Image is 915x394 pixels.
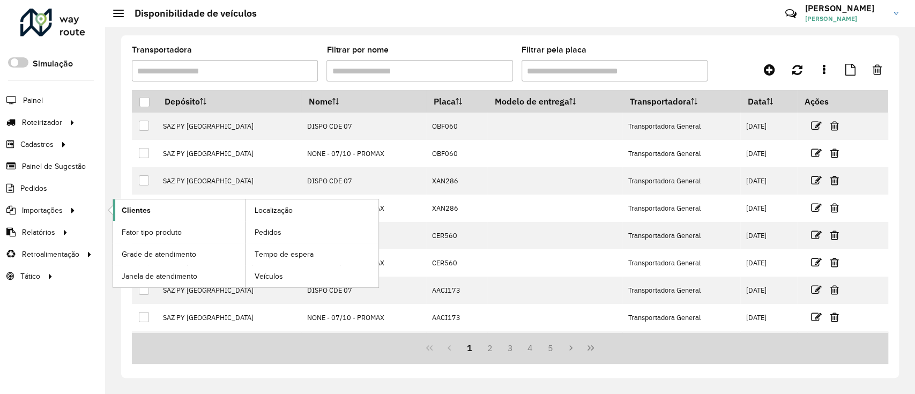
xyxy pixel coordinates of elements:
th: Ações [797,90,861,113]
span: Grade de atendimento [122,249,196,260]
td: AACI173 [426,304,487,331]
td: Transportadora General [622,249,741,277]
label: Filtrar por nome [326,43,388,56]
td: [DATE] [740,277,797,304]
span: Clientes [122,205,151,216]
td: [DATE] [740,249,797,277]
td: [DATE] [740,222,797,249]
a: Editar [811,200,822,215]
td: Transportadora General [622,304,741,331]
a: Editar [811,255,822,270]
span: Pedidos [20,183,47,194]
span: Roteirizador [22,117,62,128]
a: Tempo de espera [246,243,378,265]
h2: Disponibilidade de veículos [124,8,257,19]
td: [DATE] [740,304,797,331]
td: SAZ PY [GEOGRAPHIC_DATA] [157,140,301,167]
th: Placa [426,90,487,113]
td: AACI174 [426,331,487,359]
td: [DATE] [740,195,797,222]
a: Grade de atendimento [113,243,246,265]
td: SAZ PY [GEOGRAPHIC_DATA] [157,167,301,195]
span: Cadastros [20,139,54,150]
a: Excluir [830,255,839,270]
td: SAZ PY [GEOGRAPHIC_DATA] [157,277,301,304]
td: DISPO CDE 07 [301,331,426,359]
span: Localização [255,205,293,216]
a: Excluir [830,310,839,324]
button: 2 [480,338,500,358]
button: Last Page [581,338,601,358]
td: CER560 [426,222,487,249]
a: Editar [811,310,822,324]
span: Janela de atendimento [122,271,197,282]
span: Painel [23,95,43,106]
span: Relatórios [22,227,55,238]
td: NONE - 07/10 - PROMAX [301,304,426,331]
span: Tático [20,271,40,282]
a: Veículos [246,265,378,287]
th: Data [740,90,797,113]
td: [DATE] [740,113,797,140]
button: 4 [520,338,540,358]
td: Transportadora General [622,277,741,304]
a: Excluir [830,173,839,188]
label: Simulação [33,57,73,70]
td: OBF060 [426,140,487,167]
span: Importações [22,205,63,216]
span: Pedidos [255,227,281,238]
a: Excluir [830,228,839,242]
td: DISPO CDE 07 [301,167,426,195]
td: NONE - 07/10 - PROMAX [301,195,426,222]
span: Painel de Sugestão [22,161,86,172]
span: [PERSON_NAME] [805,14,886,24]
th: Nome [301,90,426,113]
td: XAN286 [426,167,487,195]
td: SAZ PY [GEOGRAPHIC_DATA] [157,331,301,359]
a: Editar [811,173,822,188]
td: [DATE] [740,167,797,195]
td: Transportadora General [622,140,741,167]
a: Fator tipo produto [113,221,246,243]
span: Retroalimentação [22,249,79,260]
a: Editar [811,283,822,297]
td: NONE - 07/10 - PROMAX [301,140,426,167]
a: Editar [811,228,822,242]
button: Next Page [561,338,581,358]
h3: [PERSON_NAME] [805,3,886,13]
td: AACI173 [426,277,487,304]
a: Excluir [830,146,839,160]
button: 1 [459,338,480,358]
a: Pedidos [246,221,378,243]
a: Excluir [830,200,839,215]
td: Transportadora General [622,167,741,195]
a: Clientes [113,199,246,221]
label: Filtrar pela placa [522,43,586,56]
td: SAZ PY [GEOGRAPHIC_DATA] [157,304,301,331]
th: Transportadora [622,90,741,113]
button: 3 [500,338,520,358]
label: Transportadora [132,43,192,56]
td: [DATE] [740,331,797,359]
td: SAZ PY [GEOGRAPHIC_DATA] [157,113,301,140]
a: Editar [811,146,822,160]
td: Transportadora General [622,331,741,359]
td: CER560 [426,249,487,277]
td: XAN286 [426,195,487,222]
td: Transportadora General [622,195,741,222]
td: DISPO CDE 07 [301,277,426,304]
a: Localização [246,199,378,221]
span: Tempo de espera [255,249,314,260]
a: Excluir [830,283,839,297]
td: SAZ PY [GEOGRAPHIC_DATA] [157,195,301,222]
th: Modelo de entrega [487,90,622,113]
span: Fator tipo produto [122,227,182,238]
td: Transportadora General [622,222,741,249]
a: Excluir [830,118,839,133]
a: Contato Rápido [779,2,802,25]
td: OBF060 [426,113,487,140]
button: 5 [540,338,561,358]
td: Transportadora General [622,113,741,140]
a: Janela de atendimento [113,265,246,287]
a: Editar [811,118,822,133]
